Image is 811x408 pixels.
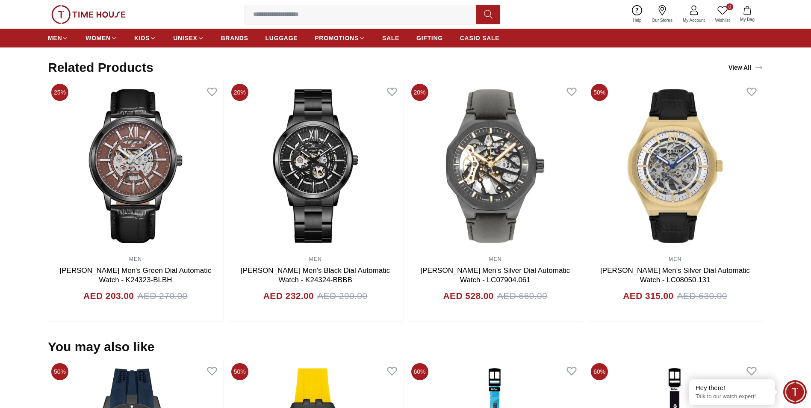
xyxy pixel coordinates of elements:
a: [PERSON_NAME] Men's Black Dial Automatic Watch - K24324-BBBB [241,266,390,284]
span: AED 270.00 [137,289,187,303]
img: Kenneth Scott Men's Green Dial Automatic Watch - K24323-BLBH [48,80,223,251]
img: ... [51,5,126,24]
a: View All [727,62,765,74]
a: LUGGAGE [265,30,298,46]
span: SALE [382,34,399,42]
h2: Related Products [48,60,153,75]
h4: AED 315.00 [623,289,673,303]
span: 25% [51,84,68,101]
span: Help [629,17,645,24]
span: 60% [591,363,608,380]
span: AED 630.00 [677,289,727,303]
div: Hey there! [696,384,768,392]
a: MEN [489,256,501,262]
span: 0 [726,3,733,10]
span: MEN [48,34,62,42]
h4: AED 528.00 [443,289,494,303]
h2: You may also like [48,339,155,355]
a: Help [628,3,647,25]
a: MEN [309,256,321,262]
a: [PERSON_NAME] Men's Silver Dial Automatic Watch - LC08050.131 [600,266,750,284]
a: PROMOTIONS [315,30,365,46]
span: WOMEN [86,34,111,42]
span: My Bag [737,16,758,23]
span: My Account [679,17,708,24]
span: 60% [411,363,428,380]
a: [PERSON_NAME] Men's Green Dial Automatic Watch - K24323-BLBH [60,266,212,284]
span: 20% [411,84,428,101]
span: KIDS [134,34,150,42]
a: [PERSON_NAME] Men's Silver Dial Automatic Watch - LC07904.061 [420,266,570,284]
h4: AED 232.00 [263,289,314,303]
a: BRANDS [221,30,248,46]
img: Kenneth Scott Men's Black Dial Automatic Watch - K24324-BBBB [228,80,403,251]
a: WOMEN [86,30,117,46]
img: Lee Cooper Men's Silver Dial Automatic Watch - LC07904.061 [408,80,583,251]
span: GIFTING [416,34,443,42]
span: Wishlist [712,17,733,24]
h4: AED 203.00 [83,289,134,303]
a: UNISEX [173,30,203,46]
a: SALE [382,30,399,46]
img: Lee Cooper Men's Silver Dial Automatic Watch - LC08050.131 [587,80,763,251]
a: Our Stores [647,3,678,25]
span: PROMOTIONS [315,34,359,42]
span: LUGGAGE [265,34,298,42]
span: UNISEX [173,34,197,42]
div: View All [728,63,763,72]
span: 50% [51,363,68,380]
span: 20% [231,84,248,101]
span: 50% [591,84,608,101]
a: MEN [669,256,681,262]
span: CASIO SALE [460,34,500,42]
span: AED 660.00 [497,289,547,303]
a: MEN [48,30,68,46]
a: KIDS [134,30,156,46]
span: BRANDS [221,34,248,42]
a: 0Wishlist [710,3,735,25]
a: CASIO SALE [460,30,500,46]
button: My Bag [735,4,760,24]
a: MEN [129,256,142,262]
div: Chat Widget [783,380,807,404]
span: Our Stores [649,17,676,24]
span: 50% [231,363,248,380]
p: Talk to our watch expert! [696,393,768,400]
a: GIFTING [416,30,443,46]
span: AED 290.00 [317,289,367,303]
